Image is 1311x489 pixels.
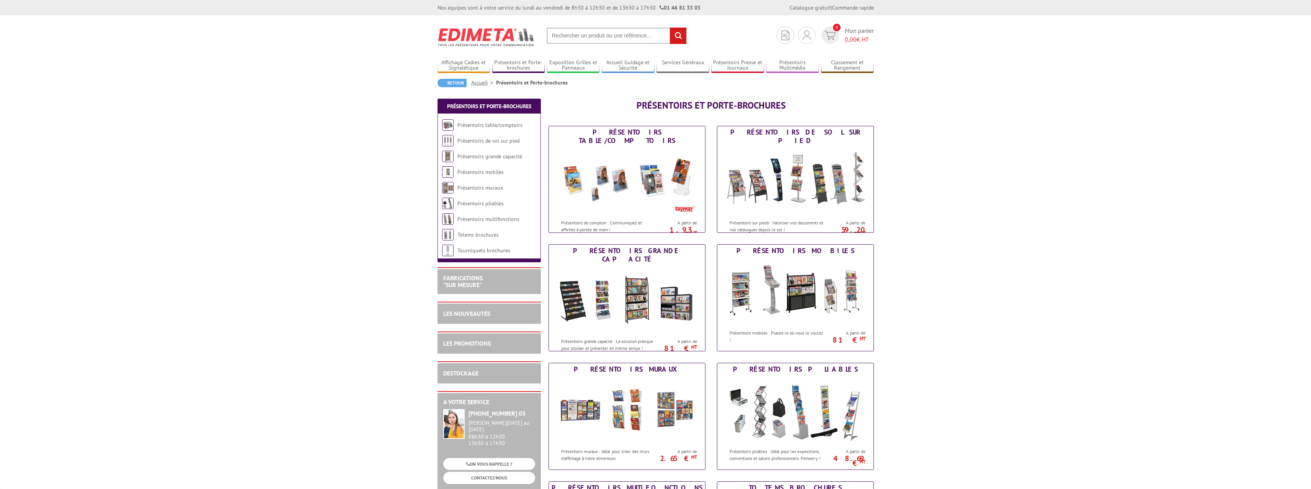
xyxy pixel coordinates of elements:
[457,137,519,144] a: Présentoirs de sol sur pied
[790,4,831,11] a: Catalogue gratuit
[443,310,490,317] a: LES NOUVEAUTÉS
[442,245,454,256] img: Tourniquets brochures
[442,151,454,162] img: Présentoirs grande capacité
[547,59,600,72] a: Exposition Grilles et Panneaux
[442,198,454,209] img: Présentoirs pliables
[656,59,709,72] a: Services Généraux
[443,409,465,439] img: widget-service.jpg
[442,119,454,131] img: Présentoirs table/comptoirs
[823,338,865,342] p: 81 €
[496,79,568,86] li: Présentoirs et Porte-brochures
[457,231,499,238] a: Totems brochures
[549,244,705,351] a: Présentoirs grande capacité Présentoirs grande capacité Présentoirs grande capacité : La solution...
[826,448,865,455] span: A partir de
[457,247,510,254] a: Tourniquets brochures
[469,420,535,433] div: [PERSON_NAME][DATE] au [DATE]
[670,28,686,44] input: rechercher
[457,153,522,160] a: Présentoirs grande capacité
[492,59,545,72] a: Présentoirs et Porte-brochures
[547,28,687,44] input: Rechercher un produit ou une référence...
[447,103,531,110] a: Présentoirs et Porte-brochures
[833,24,841,31] span: 0
[443,340,491,347] a: LES PROMOTIONS
[803,31,811,40] img: devis rapide
[443,472,535,484] a: CONTACTEZ-NOUS
[821,59,874,72] a: Classement et Rangement
[551,365,703,374] div: Présentoirs muraux
[556,265,698,334] img: Présentoirs grande capacité
[658,448,697,455] span: A partir de
[549,101,874,110] h1: Présentoirs et Porte-brochures
[826,220,865,226] span: A partir de
[438,4,700,11] div: Nos équipes sont à votre service du lundi au vendredi de 8h30 à 12h30 et de 13h30 à 17h30
[442,229,454,240] img: Totems brochures
[556,147,698,216] img: Présentoirs table/comptoirs
[719,365,872,374] div: Présentoirs pliables
[719,128,872,145] div: Présentoirs de sol sur pied
[845,35,874,44] span: € HT
[471,79,496,86] a: Accueil
[438,23,535,51] img: Edimeta
[457,216,519,223] a: Présentoirs multifonctions
[561,448,656,461] p: Présentoirs muraux : Idéal pour créer des murs d'affichage à votre dimension.
[823,456,865,465] p: 48.69 €
[823,227,865,237] p: 59.20 €
[719,247,872,255] div: Présentoirs mobiles
[790,4,874,11] div: |
[826,330,865,336] span: A partir de
[860,230,865,236] sup: HT
[457,184,503,191] a: Présentoirs muraux
[860,335,865,342] sup: HT
[443,399,535,406] h2: A votre service
[457,200,504,207] a: Présentoirs pliables
[725,375,866,444] img: Présentoirs pliables
[457,122,522,128] a: Présentoirs table/comptoirs
[602,59,655,72] a: Accueil Guidage et Sécurité
[730,219,824,232] p: Présentoirs sur pieds : Valoriser vos documents et vos catalogues depuis le sol !
[443,369,478,377] a: DESTOCKAGE
[457,169,504,175] a: Présentoirs mobiles
[443,274,483,289] a: FABRICATIONS"Sur Mesure"
[820,26,874,44] a: devis rapide 0 Mon panier 0,00€ HT
[561,338,656,351] p: Présentoirs grande capacité : La solution pratique pour stocker et présenter en même temps !
[832,4,874,11] a: Commande rapide
[442,213,454,225] img: Présentoirs multifonctions
[725,257,866,326] img: Présentoirs mobiles
[654,227,697,237] p: 1.93 €
[438,59,490,72] a: Affichage Cadres et Signalétique
[845,36,857,43] span: 0,00
[654,456,697,461] p: 2.65 €
[658,338,697,344] span: A partir de
[717,363,874,470] a: Présentoirs pliables Présentoirs pliables Présentoirs pliables : Idéal pour les expositions, conv...
[691,344,697,350] sup: HT
[658,220,697,226] span: A partir de
[549,363,705,470] a: Présentoirs muraux Présentoirs muraux Présentoirs muraux : Idéal pour créer des murs d'affichage ...
[717,126,874,233] a: Présentoirs de sol sur pied Présentoirs de sol sur pied Présentoirs sur pieds : Valoriser vos doc...
[691,230,697,236] sup: HT
[845,26,874,44] span: Mon panier
[549,126,705,233] a: Présentoirs table/comptoirs Présentoirs table/comptoirs Présentoirs de comptoir : Communiquez et ...
[442,166,454,178] img: Présentoirs mobiles
[660,4,700,11] strong: 01 46 81 33 03
[782,31,789,40] img: devis rapide
[860,458,865,465] sup: HT
[725,147,866,216] img: Présentoirs de sol sur pied
[561,219,656,232] p: Présentoirs de comptoir : Communiquez et affichez à portée de main !
[717,244,874,351] a: Présentoirs mobiles Présentoirs mobiles Présentoirs mobiles : Placez-le où vous le voulez ! A par...
[469,409,526,417] strong: [PHONE_NUMBER] 03
[654,346,697,351] p: 81 €
[443,458,535,470] a: ON VOUS RAPPELLE ?
[442,182,454,193] img: Présentoirs muraux
[551,128,703,145] div: Présentoirs table/comptoirs
[556,375,698,444] img: Présentoirs muraux
[469,420,535,446] div: 08h30 à 12h30 13h30 à 17h30
[442,135,454,146] img: Présentoirs de sol sur pied
[824,31,836,40] img: devis rapide
[730,448,824,461] p: Présentoirs pliables : Idéal pour les expositions, conventions et salons professionnels. Pensez-y !
[766,59,819,72] a: Présentoirs Multimédia
[730,330,824,343] p: Présentoirs mobiles : Placez-le où vous le voulez !
[691,454,697,460] sup: HT
[551,247,703,263] div: Présentoirs grande capacité
[711,59,764,72] a: Présentoirs Presse et Journaux
[438,79,467,87] a: Retour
